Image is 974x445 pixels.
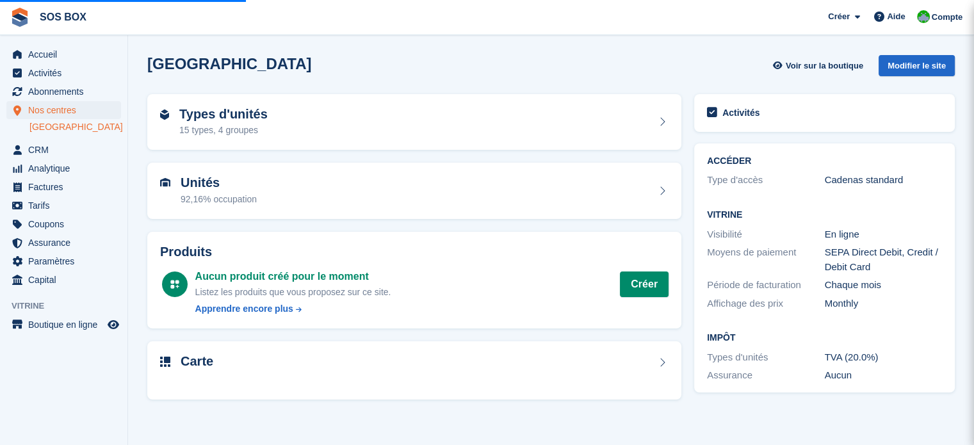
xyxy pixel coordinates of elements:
div: Période de facturation [707,278,825,293]
div: Type d'accès [707,173,825,188]
span: Créer [828,10,850,23]
a: Unités 92,16% occupation [147,163,681,219]
span: Capital [28,271,105,289]
a: Voir sur la boutique [771,55,868,76]
img: stora-icon-8386f47178a22dfd0bd8f6a31ec36ba5ce8667c1dd55bd0f319d3a0aa187defe.svg [10,8,29,27]
div: En ligne [825,227,943,242]
span: Nos centres [28,101,105,119]
h2: Types d'unités [179,107,268,122]
h2: Produits [160,245,669,259]
img: Fabrice [917,10,930,23]
a: menu [6,271,121,289]
a: menu [6,64,121,82]
a: Modifier le site [879,55,955,81]
a: menu [6,234,121,252]
a: Créer [620,271,669,297]
span: Voir sur la boutique [786,60,863,72]
h2: Activités [722,107,759,118]
h2: ACCÉDER [707,156,942,166]
a: menu [6,215,121,233]
a: Carte [147,341,681,400]
div: Aucun [825,368,943,383]
span: Listez les produits que vous proposez sur ce site. [195,287,391,297]
div: 92,16% occupation [181,193,257,206]
a: Boutique d'aperçu [106,317,121,332]
span: Abonnements [28,83,105,101]
a: [GEOGRAPHIC_DATA] [29,121,121,133]
span: Accueil [28,45,105,63]
div: Chaque mois [825,278,943,293]
span: Aide [887,10,905,23]
img: custom-product-icn-white-7c27a13f52cf5f2f504a55ee73a895a1f82ff5669d69490e13668eaf7ade3bb5.svg [170,279,180,289]
a: menu [6,45,121,63]
img: map-icn-33ee37083ee616e46c38cad1a60f524a97daa1e2b2c8c0bc3eb3415660979fc1.svg [160,357,170,367]
div: TVA (20.0%) [825,350,943,365]
span: Tarifs [28,197,105,214]
a: menu [6,101,121,119]
div: Cadenas standard [825,173,943,188]
a: Types d'unités 15 types, 4 groupes [147,94,681,150]
div: Monthly [825,296,943,311]
img: unit-icn-7be61d7bf1b0ce9d3e12c5938cc71ed9869f7b940bace4675aadf7bd6d80202e.svg [160,178,170,187]
a: menu [6,178,121,196]
span: Factures [28,178,105,196]
span: Analytique [28,159,105,177]
div: 15 types, 4 groupes [179,124,268,137]
span: Paramètres [28,252,105,270]
div: Assurance [707,368,825,383]
h2: Impôt [707,333,942,343]
div: SEPA Direct Debit, Credit / Debit Card [825,245,943,274]
div: Apprendre encore plus [195,302,293,316]
div: Modifier le site [879,55,955,76]
h2: Vitrine [707,210,942,220]
a: Apprendre encore plus [195,302,391,316]
div: Aucun produit créé pour le moment [195,269,391,284]
a: menu [6,141,121,159]
img: unit-type-icn-2b2737a686de81e16bb02015468b77c625bbabd49415b5ef34ead5e3b44a266d.svg [160,109,169,120]
div: Moyens de paiement [707,245,825,274]
a: menu [6,316,121,334]
a: menu [6,159,121,177]
a: SOS BOX [35,6,92,28]
span: Coupons [28,215,105,233]
span: CRM [28,141,105,159]
span: Vitrine [12,300,127,312]
a: menu [6,252,121,270]
h2: [GEOGRAPHIC_DATA] [147,55,311,72]
h2: Carte [181,354,213,369]
h2: Unités [181,175,257,190]
span: Boutique en ligne [28,316,105,334]
span: Assurance [28,234,105,252]
div: Types d'unités [707,350,825,365]
div: Affichage des prix [707,296,825,311]
a: menu [6,197,121,214]
a: menu [6,83,121,101]
div: Visibilité [707,227,825,242]
span: Compte [932,11,962,24]
span: Activités [28,64,105,82]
